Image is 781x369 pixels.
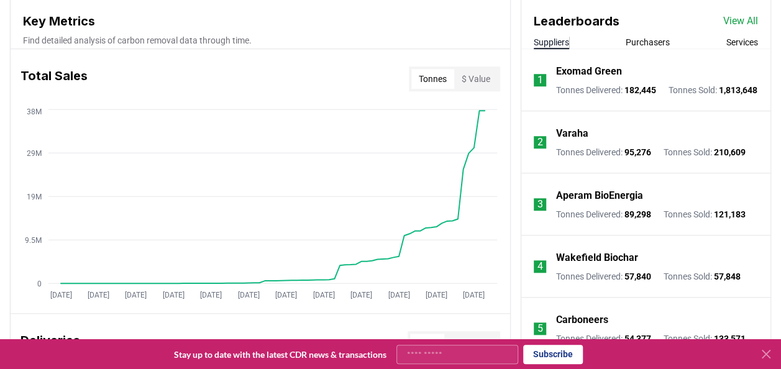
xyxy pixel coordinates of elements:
[125,291,147,299] tspan: [DATE]
[664,208,746,221] p: Tonnes Sold :
[556,250,638,265] a: Wakefield Biochar
[537,259,543,274] p: 4
[27,192,42,201] tspan: 19M
[534,36,569,48] button: Suppliers
[350,291,372,299] tspan: [DATE]
[37,279,42,288] tspan: 0
[624,147,651,157] span: 95,276
[556,188,643,203] a: Aperam BioEnergia
[275,291,297,299] tspan: [DATE]
[388,291,409,299] tspan: [DATE]
[463,291,485,299] tspan: [DATE]
[624,334,651,344] span: 54,377
[313,291,335,299] tspan: [DATE]
[556,270,651,283] p: Tonnes Delivered :
[719,85,757,95] span: 1,813,648
[534,12,619,30] h3: Leaderboards
[624,271,651,281] span: 57,840
[624,209,651,219] span: 89,298
[200,291,222,299] tspan: [DATE]
[664,332,746,345] p: Tonnes Sold :
[27,107,42,116] tspan: 38M
[664,270,741,283] p: Tonnes Sold :
[556,332,651,345] p: Tonnes Delivered :
[23,12,498,30] h3: Key Metrics
[444,334,498,353] button: % of Sales
[537,73,543,88] p: 1
[21,66,88,91] h3: Total Sales
[556,146,651,158] p: Tonnes Delivered :
[664,146,746,158] p: Tonnes Sold :
[238,291,260,299] tspan: [DATE]
[556,64,622,79] a: Exomad Green
[163,291,185,299] tspan: [DATE]
[556,126,588,141] a: Varaha
[556,312,608,327] a: Carboneers
[25,235,42,244] tspan: 9.5M
[723,14,758,29] a: View All
[426,291,447,299] tspan: [DATE]
[88,291,109,299] tspan: [DATE]
[714,209,746,219] span: 121,183
[50,291,72,299] tspan: [DATE]
[726,36,758,48] button: Services
[537,321,543,336] p: 5
[714,147,746,157] span: 210,609
[714,271,741,281] span: 57,848
[27,148,42,157] tspan: 29M
[624,85,656,95] span: 182,445
[714,334,746,344] span: 133,571
[454,69,498,89] button: $ Value
[626,36,670,48] button: Purchasers
[537,135,543,150] p: 2
[23,34,498,47] p: Find detailed analysis of carbon removal data through time.
[537,197,543,212] p: 3
[669,84,757,96] p: Tonnes Sold :
[411,69,454,89] button: Tonnes
[556,208,651,221] p: Tonnes Delivered :
[410,334,444,353] button: Total
[556,84,656,96] p: Tonnes Delivered :
[21,331,80,356] h3: Deliveries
